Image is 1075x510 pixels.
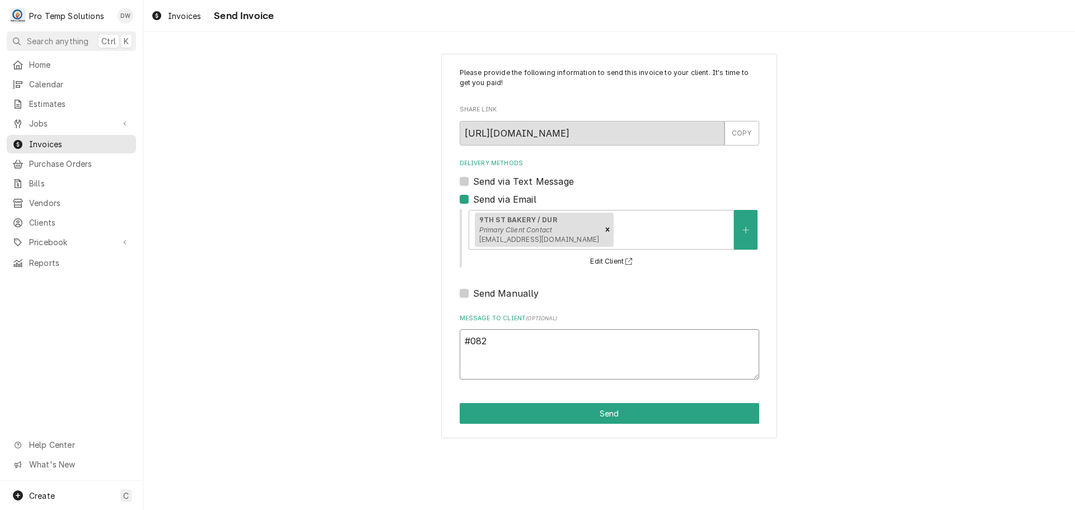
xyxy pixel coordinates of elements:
[734,210,758,250] button: Create New Contact
[7,233,136,251] a: Go to Pricebook
[473,193,536,206] label: Send via Email
[27,35,88,47] span: Search anything
[460,314,759,380] div: Message to Client
[7,174,136,193] a: Bills
[7,155,136,173] a: Purchase Orders
[29,236,114,248] span: Pricebook
[211,8,274,24] span: Send Invoice
[29,257,130,269] span: Reports
[473,287,539,300] label: Send Manually
[460,403,759,424] button: Send
[29,458,129,470] span: What's New
[147,7,205,25] a: Invoices
[460,105,759,114] label: Share Link
[460,159,759,300] div: Delivery Methods
[29,177,130,189] span: Bills
[460,68,759,380] div: Invoice Send Form
[460,68,759,88] p: Please provide the following information to send this invoice to your client. It's time to get yo...
[29,197,130,209] span: Vendors
[441,54,777,438] div: Invoice Send
[118,8,133,24] div: Dana Williams's Avatar
[460,105,759,145] div: Share Link
[7,95,136,113] a: Estimates
[460,314,759,323] label: Message to Client
[479,216,557,224] strong: 9TH ST BAKERY / DUR
[479,235,599,244] span: [EMAIL_ADDRESS][DOMAIN_NAME]
[29,138,130,150] span: Invoices
[124,35,129,47] span: K
[7,436,136,454] a: Go to Help Center
[29,439,129,451] span: Help Center
[7,55,136,74] a: Home
[101,35,116,47] span: Ctrl
[29,158,130,170] span: Purchase Orders
[29,118,114,129] span: Jobs
[7,31,136,51] button: Search anythingCtrlK
[601,213,614,247] div: Remove [object Object]
[460,329,759,380] textarea: #082
[7,75,136,93] a: Calendar
[7,213,136,232] a: Clients
[29,98,130,110] span: Estimates
[7,135,136,153] a: Invoices
[29,10,104,22] div: Pro Temp Solutions
[10,8,26,24] div: Pro Temp Solutions's Avatar
[725,121,759,146] button: COPY
[479,226,553,234] em: Primary Client Contact
[460,159,759,168] label: Delivery Methods
[29,59,130,71] span: Home
[7,455,136,474] a: Go to What's New
[168,10,201,22] span: Invoices
[7,114,136,133] a: Go to Jobs
[526,315,557,321] span: ( optional )
[742,226,749,234] svg: Create New Contact
[588,255,637,269] button: Edit Client
[473,175,574,188] label: Send via Text Message
[29,78,130,90] span: Calendar
[7,194,136,212] a: Vendors
[7,254,136,272] a: Reports
[29,491,55,500] span: Create
[460,403,759,424] div: Button Group Row
[118,8,133,24] div: DW
[123,490,129,502] span: C
[460,403,759,424] div: Button Group
[29,217,130,228] span: Clients
[10,8,26,24] div: P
